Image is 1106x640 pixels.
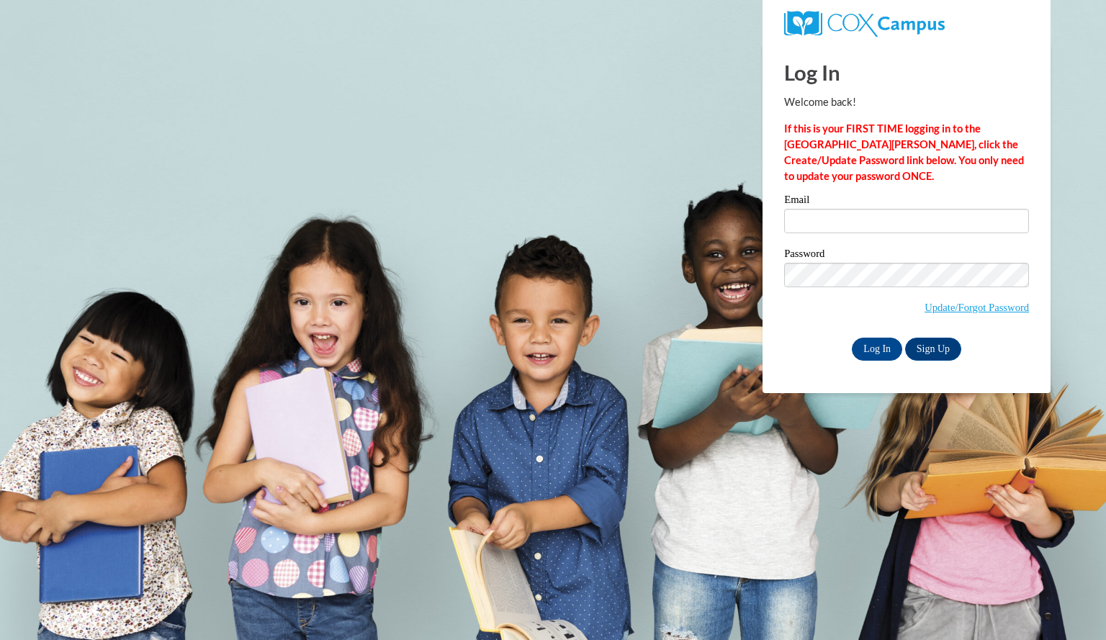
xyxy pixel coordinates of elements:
[784,94,1029,110] p: Welcome back!
[925,302,1029,313] a: Update/Forgot Password
[784,17,945,29] a: COX Campus
[784,248,1029,263] label: Password
[852,338,902,361] input: Log In
[784,122,1024,182] strong: If this is your FIRST TIME logging in to the [GEOGRAPHIC_DATA][PERSON_NAME], click the Create/Upd...
[784,58,1029,87] h1: Log In
[905,338,961,361] a: Sign Up
[784,194,1029,209] label: Email
[784,11,945,37] img: COX Campus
